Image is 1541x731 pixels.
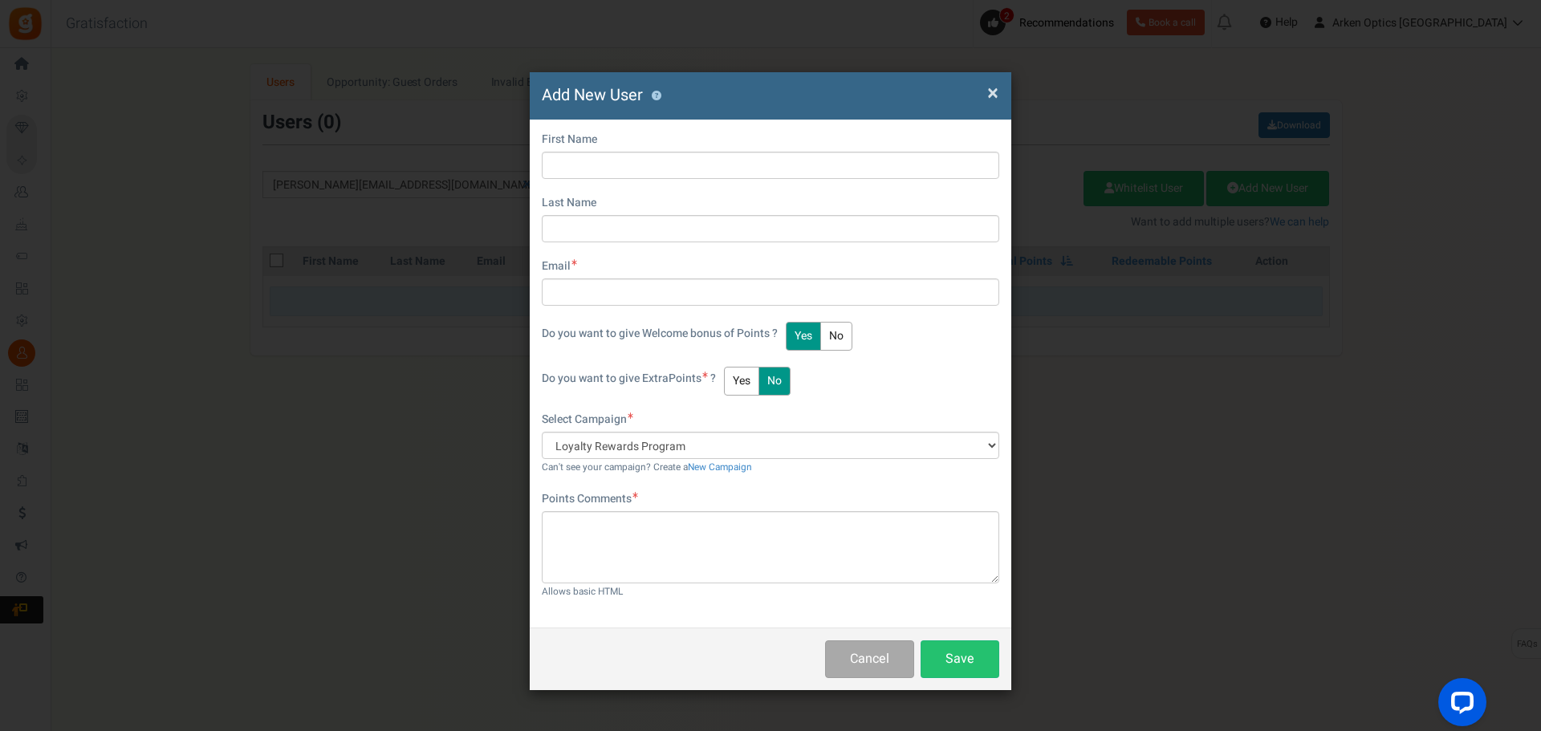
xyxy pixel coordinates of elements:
[688,461,752,474] a: New Campaign
[825,640,914,678] button: Cancel
[542,132,597,148] label: First Name
[542,370,669,387] span: Do you want to give Extra
[820,322,852,351] button: No
[542,585,623,599] small: Allows basic HTML
[710,370,716,387] span: ?
[542,412,633,428] label: Select Campaign
[542,258,577,274] label: Email
[651,91,661,101] button: ?
[921,640,999,678] button: Save
[542,83,643,107] span: Add New User
[542,195,596,211] label: Last Name
[724,367,759,396] button: Yes
[786,322,821,351] button: Yes
[542,371,716,387] label: Points
[987,78,998,108] span: ×
[542,491,638,507] label: Points Comments
[758,367,791,396] button: No
[542,326,778,342] label: Do you want to give Welcome bonus of Points ?
[542,461,752,474] small: Can't see your campaign? Create a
